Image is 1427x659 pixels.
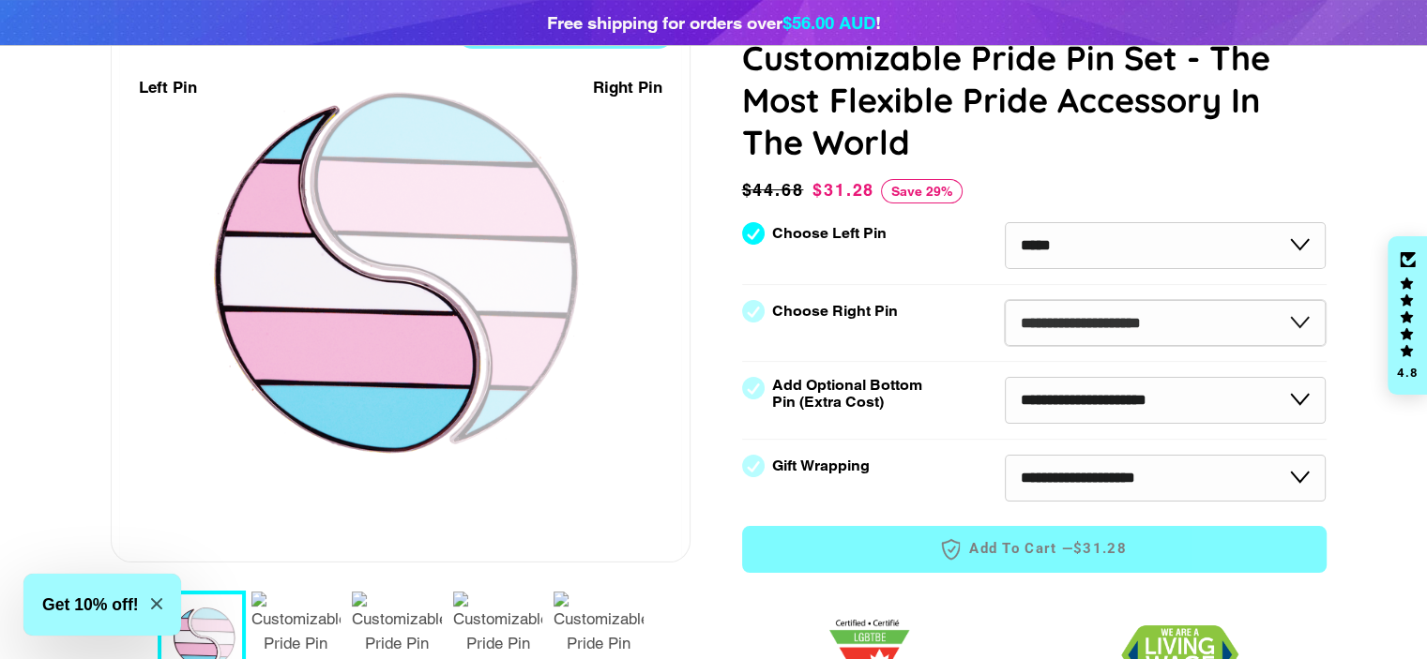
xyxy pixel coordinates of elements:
span: Add to Cart — [770,537,1298,562]
span: Save 29% [881,179,963,203]
span: $31.28 [812,180,874,200]
label: Choose Left Pin [772,225,887,242]
span: $56.00 AUD [782,12,875,33]
label: Choose Right Pin [772,303,898,320]
span: $31.28 [1073,539,1127,559]
label: Gift Wrapping [772,457,870,474]
div: Right Pin [593,75,662,100]
div: 4.8 [1396,367,1419,379]
label: Add Optional Bottom Pin (Extra Cost) [772,377,930,411]
div: Click to open Judge.me floating reviews tab [1388,236,1427,396]
div: Free shipping for orders over ! [547,9,881,36]
span: $44.68 [742,177,809,203]
button: Add to Cart —$31.28 [742,526,1327,573]
h1: Customizable Pride Pin Set - The Most Flexible Pride Accessory In The World [742,37,1327,163]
